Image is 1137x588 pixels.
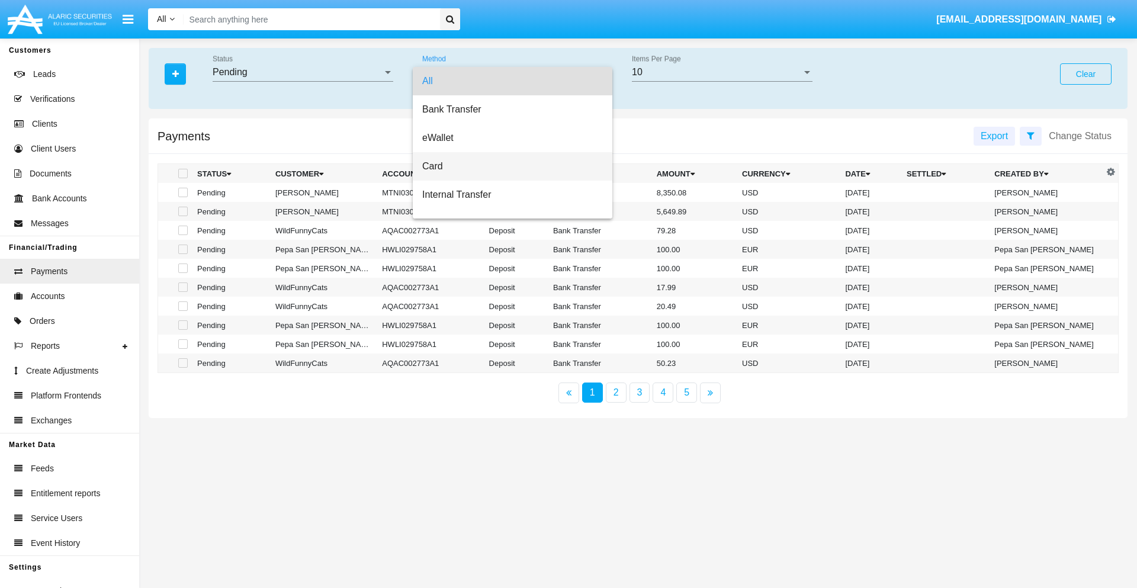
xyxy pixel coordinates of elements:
span: All [422,67,603,95]
span: Adjustment [422,209,603,237]
span: Bank Transfer [422,95,603,124]
span: Card [422,152,603,181]
span: eWallet [422,124,603,152]
span: Internal Transfer [422,181,603,209]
